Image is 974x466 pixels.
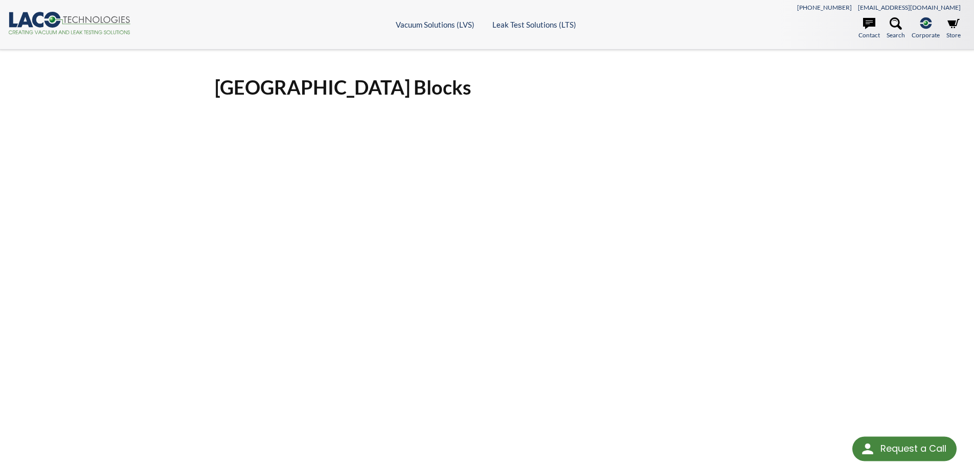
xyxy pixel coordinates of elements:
img: round button [859,441,876,457]
a: Leak Test Solutions (LTS) [492,20,576,29]
a: Contact [858,17,880,40]
h1: [GEOGRAPHIC_DATA] Blocks [215,75,760,100]
a: [PHONE_NUMBER] [797,4,852,11]
span: Corporate [912,30,940,40]
div: Request a Call [880,437,946,460]
a: Search [887,17,905,40]
div: Request a Call [852,437,957,461]
a: [EMAIL_ADDRESS][DOMAIN_NAME] [858,4,961,11]
a: Vacuum Solutions (LVS) [396,20,474,29]
a: Store [946,17,961,40]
